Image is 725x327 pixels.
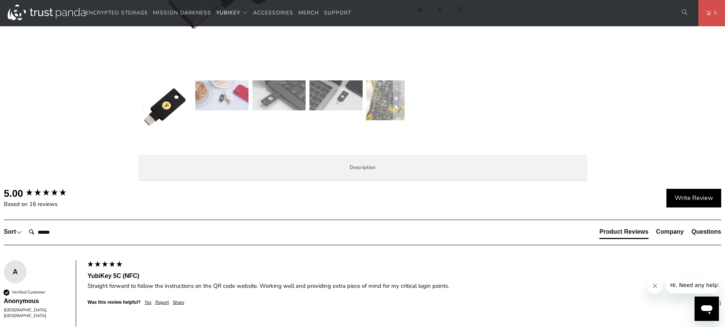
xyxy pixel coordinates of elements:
[4,200,84,208] div: Based on 16 reviews
[12,289,45,295] div: Verified Customer
[86,4,148,22] a: Encrypted Storage
[711,9,717,17] span: 0
[4,297,68,305] div: Anonymous
[324,4,351,22] a: Support
[656,228,684,236] div: Company
[599,228,721,243] div: Reviews Tabs
[88,299,141,306] div: Was this review helpful?
[599,228,649,236] div: Product Reviews
[412,32,587,57] iframe: Reviews Widget
[692,228,721,236] div: Questions
[153,9,211,16] span: Mission Darkness
[87,260,123,270] div: 5 star rating
[8,5,86,20] img: Trust Panda Australia
[253,4,293,22] a: Accessories
[298,9,319,16] span: Merch
[195,80,249,110] img: YubiKey 5C (NFC) - Trust Panda
[666,189,721,208] div: Write Review
[153,4,211,22] a: Mission Darkness
[86,9,148,16] span: Encrypted Storage
[88,272,721,280] div: YubiKey 5C (NFC)
[666,277,719,294] iframe: Message from company
[5,5,55,11] span: Hi. Need any help?
[366,80,419,120] img: YubiKey 5C (NFC) - Trust Panda
[298,4,319,22] a: Merch
[216,9,240,16] span: YubiKey
[155,299,169,306] div: Report
[138,155,587,180] label: Description
[138,80,191,134] img: YubiKey 5C (NFC) - Trust Panda
[4,187,84,200] div: Overall product rating out of 5: 5.00
[88,282,721,290] div: Straight forward to follow the instructions on the QR code website. Working well and providing ex...
[4,266,27,278] div: A
[4,228,22,236] div: Sort
[188,300,721,306] div: [DATE]
[253,9,293,16] span: Accessories
[252,80,306,110] img: YubiKey 5C (NFC) - Trust Panda
[647,278,663,294] iframe: Close message
[309,80,363,110] img: YubiKey 5C (NFC) - Trust Panda
[393,80,405,137] button: Next
[173,299,184,306] div: Share
[324,9,351,16] span: Support
[138,80,150,137] button: Previous
[695,297,719,321] iframe: Button to launch messaging window
[86,4,351,22] nav: Translation missing: en.navigation.header.main_nav
[4,187,23,200] div: 5.00
[216,4,248,22] summary: YubiKey
[145,299,151,306] div: Yes
[26,225,87,240] input: Search
[4,307,68,319] div: [GEOGRAPHIC_DATA], [GEOGRAPHIC_DATA]
[25,188,67,198] div: 5.00 star rating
